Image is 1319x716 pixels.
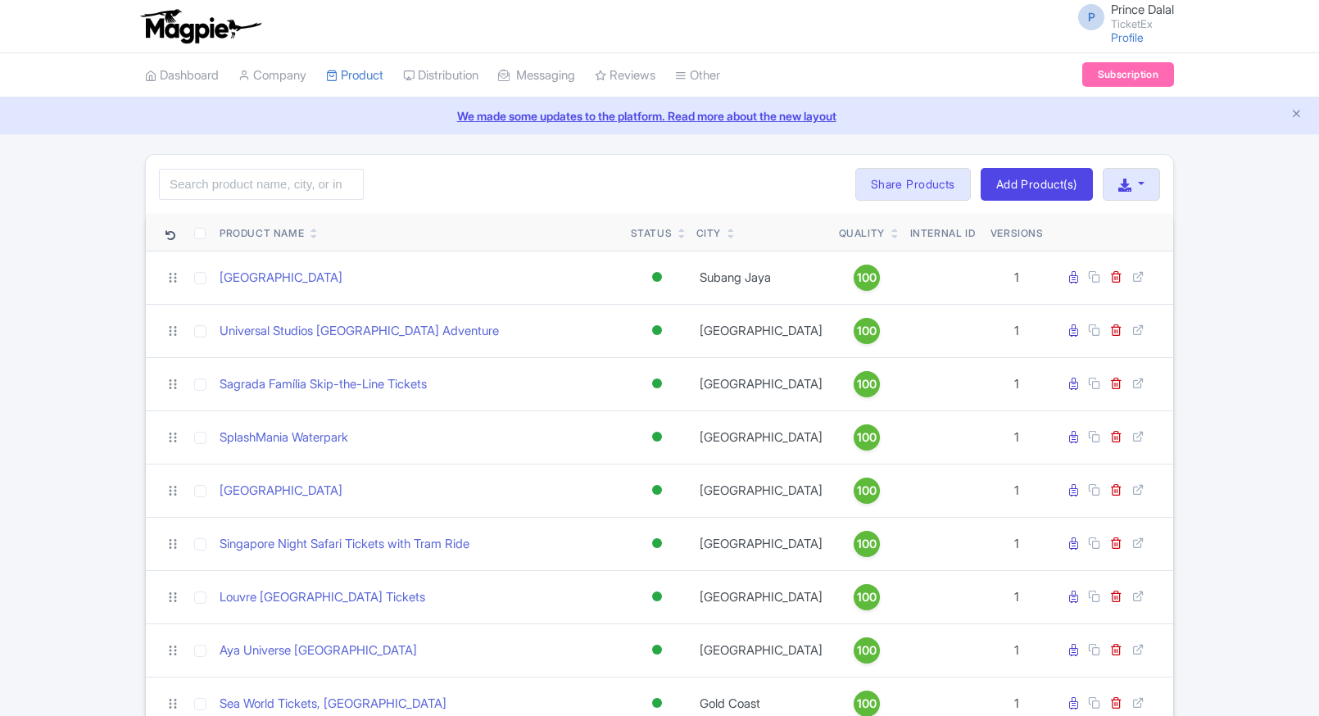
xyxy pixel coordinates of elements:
[1078,4,1104,30] span: P
[675,53,720,98] a: Other
[690,570,832,623] td: [GEOGRAPHIC_DATA]
[220,269,342,288] a: [GEOGRAPHIC_DATA]
[220,322,499,341] a: Universal Studios [GEOGRAPHIC_DATA] Adventure
[839,265,895,291] a: 100
[10,107,1309,125] a: We made some updates to the platform. Read more about the new layout
[690,304,832,357] td: [GEOGRAPHIC_DATA]
[857,695,877,713] span: 100
[1082,62,1174,87] a: Subscription
[690,517,832,570] td: [GEOGRAPHIC_DATA]
[220,588,425,607] a: Louvre [GEOGRAPHIC_DATA] Tickets
[1111,19,1174,29] small: TicketEx
[1111,30,1144,44] a: Profile
[839,371,895,397] a: 100
[690,410,832,464] td: [GEOGRAPHIC_DATA]
[220,428,348,447] a: SplashMania Waterpark
[649,638,665,662] div: Active
[220,482,342,501] a: [GEOGRAPHIC_DATA]
[857,428,877,446] span: 100
[855,168,971,201] a: Share Products
[137,8,264,44] img: logo-ab69f6fb50320c5b225c76a69d11143b.png
[696,226,721,241] div: City
[857,535,877,553] span: 100
[857,375,877,393] span: 100
[649,319,665,342] div: Active
[1014,323,1019,338] span: 1
[839,531,895,557] a: 100
[690,357,832,410] td: [GEOGRAPHIC_DATA]
[981,168,1093,201] a: Add Product(s)
[649,265,665,289] div: Active
[1014,536,1019,551] span: 1
[1014,696,1019,711] span: 1
[1014,642,1019,658] span: 1
[595,53,655,98] a: Reviews
[631,226,673,241] div: Status
[839,478,895,504] a: 100
[1014,376,1019,392] span: 1
[649,372,665,396] div: Active
[649,478,665,502] div: Active
[1068,3,1174,29] a: P Prince Dalal TicketEx
[1014,589,1019,605] span: 1
[1014,483,1019,498] span: 1
[901,214,984,252] th: Internal ID
[159,169,364,200] input: Search product name, city, or interal id
[220,695,446,714] a: Sea World Tickets, [GEOGRAPHIC_DATA]
[857,269,877,287] span: 100
[220,641,417,660] a: Aya Universe [GEOGRAPHIC_DATA]
[857,482,877,500] span: 100
[857,641,877,659] span: 100
[220,535,469,554] a: Singapore Night Safari Tickets with Tram Ride
[690,464,832,517] td: [GEOGRAPHIC_DATA]
[145,53,219,98] a: Dashboard
[690,623,832,677] td: [GEOGRAPHIC_DATA]
[649,532,665,555] div: Active
[839,584,895,610] a: 100
[857,588,877,606] span: 100
[238,53,306,98] a: Company
[839,226,885,241] div: Quality
[649,425,665,449] div: Active
[690,251,832,304] td: Subang Jaya
[1014,429,1019,445] span: 1
[220,226,304,241] div: Product Name
[403,53,478,98] a: Distribution
[857,322,877,340] span: 100
[220,375,427,394] a: Sagrada Família Skip-the-Line Tickets
[1290,106,1303,125] button: Close announcement
[1014,270,1019,285] span: 1
[326,53,383,98] a: Product
[839,318,895,344] a: 100
[839,637,895,664] a: 100
[649,691,665,715] div: Active
[984,214,1050,252] th: Versions
[649,585,665,609] div: Active
[1111,2,1174,17] span: Prince Dalal
[498,53,575,98] a: Messaging
[839,424,895,451] a: 100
